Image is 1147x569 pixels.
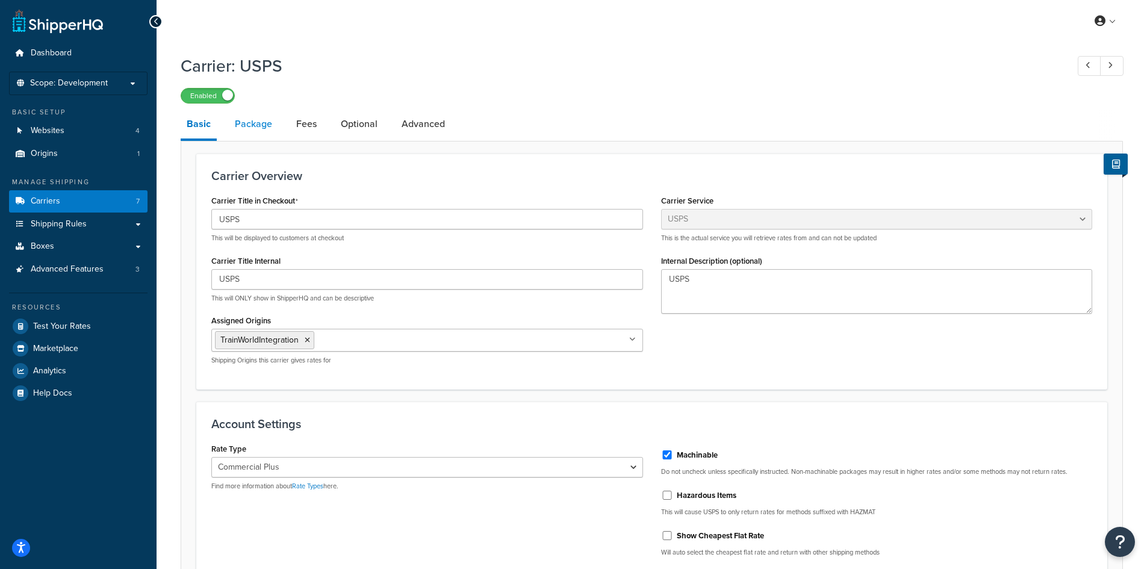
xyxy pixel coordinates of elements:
label: Carrier Title Internal [211,257,281,266]
a: Previous Record [1078,56,1101,76]
h3: Account Settings [211,417,1092,431]
a: Origins1 [9,143,148,165]
li: Advanced Features [9,258,148,281]
a: Analytics [9,360,148,382]
span: 7 [136,196,140,207]
span: 1 [137,149,140,159]
span: Shipping Rules [31,219,87,229]
a: Boxes [9,235,148,258]
li: Carriers [9,190,148,213]
label: Hazardous Items [677,490,736,501]
p: Find more information about here. [211,482,643,491]
label: Carrier Title in Checkout [211,196,298,206]
span: Analytics [33,366,66,376]
li: Websites [9,120,148,142]
span: Scope: Development [30,78,108,89]
p: This is the actual service you will retrieve rates from and can not be updated [661,234,1093,243]
li: Origins [9,143,148,165]
span: Websites [31,126,64,136]
a: Websites4 [9,120,148,142]
a: Carriers7 [9,190,148,213]
div: Resources [9,302,148,312]
textarea: USPS [661,269,1093,314]
span: Help Docs [33,388,72,399]
div: Basic Setup [9,107,148,117]
p: This will ONLY show in ShipperHQ and can be descriptive [211,294,643,303]
span: Marketplace [33,344,78,354]
h3: Carrier Overview [211,169,1092,182]
a: Rate Types [292,481,323,491]
label: Show Cheapest Flat Rate [677,530,764,541]
p: Will auto select the cheapest flat rate and return with other shipping methods [661,548,1093,557]
span: 4 [135,126,140,136]
p: This will cause USPS to only return rates for methods suffixed with HAZMAT [661,508,1093,517]
span: Boxes [31,241,54,252]
label: Machinable [677,450,718,461]
a: Advanced [396,110,451,138]
p: Do not uncheck unless specifically instructed. Non-machinable packages may result in higher rates... [661,467,1093,476]
label: Internal Description (optional) [661,257,762,266]
a: Optional [335,110,384,138]
label: Assigned Origins [211,316,271,325]
a: Basic [181,110,217,141]
span: Origins [31,149,58,159]
a: Help Docs [9,382,148,404]
button: Open Resource Center [1105,527,1135,557]
a: Dashboard [9,42,148,64]
div: Manage Shipping [9,177,148,187]
span: Carriers [31,196,60,207]
button: Show Help Docs [1104,154,1128,175]
h1: Carrier: USPS [181,54,1055,78]
label: Carrier Service [661,196,713,205]
a: Fees [290,110,323,138]
span: 3 [135,264,140,275]
p: This will be displayed to customers at checkout [211,234,643,243]
label: Enabled [181,89,234,103]
a: Advanced Features3 [9,258,148,281]
span: Advanced Features [31,264,104,275]
a: Marketplace [9,338,148,359]
label: Rate Type [211,444,246,453]
p: Shipping Origins this carrier gives rates for [211,356,643,365]
a: Next Record [1100,56,1124,76]
span: Test Your Rates [33,322,91,332]
a: Package [229,110,278,138]
span: Dashboard [31,48,72,58]
span: TrainWorldIntegration [220,334,299,346]
a: Test Your Rates [9,316,148,337]
a: Shipping Rules [9,213,148,235]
